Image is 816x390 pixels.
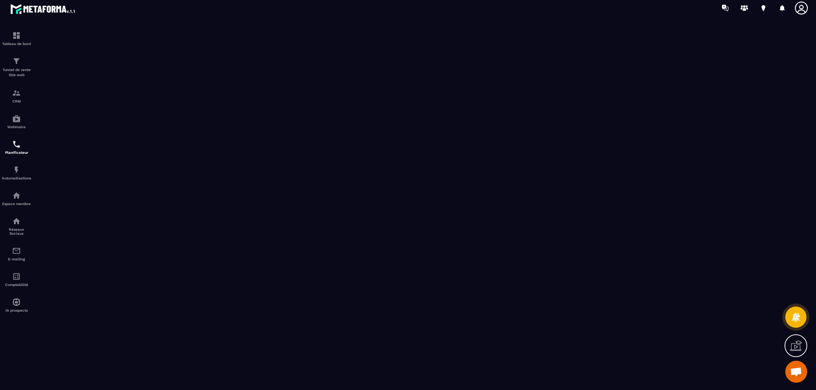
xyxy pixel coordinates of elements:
[12,191,21,200] img: automations
[2,202,31,206] p: Espace membre
[2,67,31,78] p: Tunnel de vente Site web
[2,99,31,103] p: CRM
[12,140,21,149] img: scheduler
[12,57,21,66] img: formation
[2,211,31,241] a: social-networksocial-networkRéseaux Sociaux
[2,125,31,129] p: Webinaire
[12,89,21,97] img: formation
[12,114,21,123] img: automations
[785,361,807,383] div: Ouvrir le chat
[12,272,21,281] img: accountant
[12,166,21,174] img: automations
[2,51,31,83] a: formationformationTunnel de vente Site web
[2,283,31,287] p: Comptabilité
[2,160,31,186] a: automationsautomationsAutomatisations
[2,241,31,267] a: emailemailE-mailing
[2,134,31,160] a: schedulerschedulerPlanificateur
[2,151,31,155] p: Planificateur
[12,31,21,40] img: formation
[12,298,21,307] img: automations
[2,257,31,261] p: E-mailing
[2,176,31,180] p: Automatisations
[10,2,76,15] img: logo
[2,109,31,134] a: automationsautomationsWebinaire
[2,267,31,292] a: accountantaccountantComptabilité
[2,186,31,211] a: automationsautomationsEspace membre
[2,227,31,235] p: Réseaux Sociaux
[2,308,31,312] p: IA prospects
[2,42,31,46] p: Tableau de bord
[2,83,31,109] a: formationformationCRM
[2,26,31,51] a: formationformationTableau de bord
[12,217,21,226] img: social-network
[12,246,21,255] img: email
